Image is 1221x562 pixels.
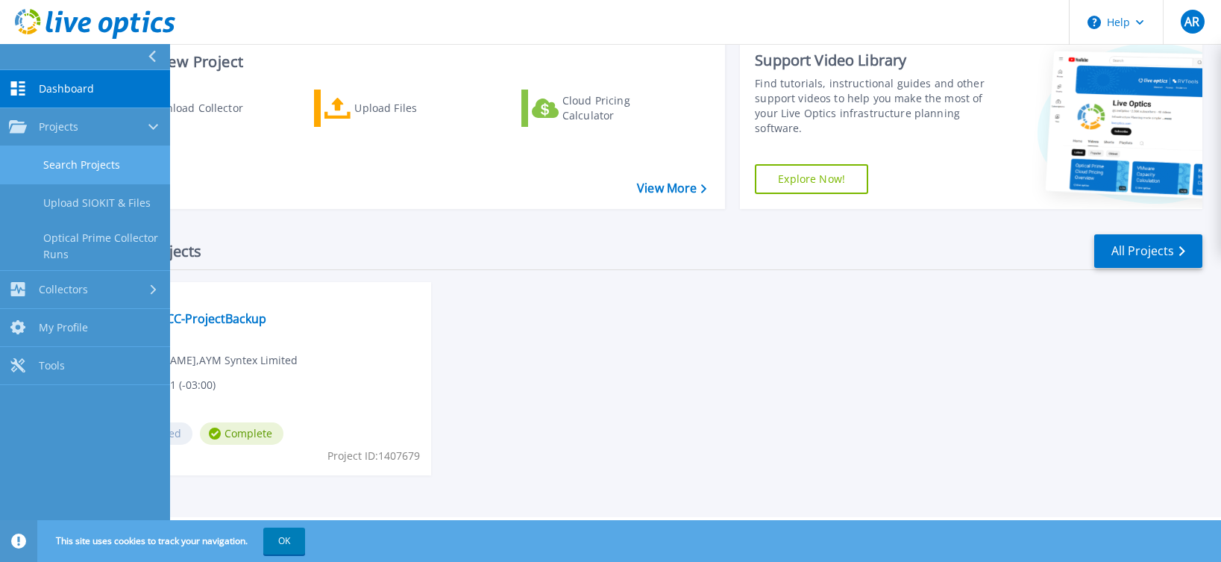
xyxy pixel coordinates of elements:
[1094,234,1202,268] a: All Projects
[106,90,272,127] a: Download Collector
[521,90,688,127] a: Cloud Pricing Calculator
[562,93,682,123] div: Cloud Pricing Calculator
[113,352,298,369] span: [PERSON_NAME] , AYM Syntex Limited
[113,291,422,307] span: Optical Prime
[113,311,266,326] a: Detran-CICC-ProjectBackup
[637,181,706,196] a: View More
[314,90,480,127] a: Upload Files
[354,93,474,123] div: Upload Files
[755,76,988,136] div: Find tutorials, instructional guides and other support videos to help you make the most of your L...
[39,283,88,296] span: Collectors
[39,82,94,96] span: Dashboard
[755,164,868,194] a: Explore Now!
[755,51,988,70] div: Support Video Library
[39,321,88,334] span: My Profile
[39,120,78,134] span: Projects
[39,359,65,372] span: Tools
[41,528,305,555] span: This site uses cookies to track your navigation.
[327,448,420,464] span: Project ID: 1407679
[106,54,706,70] h3: Start a New Project
[1184,16,1199,28] span: AR
[200,422,283,445] span: Complete
[144,93,263,123] div: Download Collector
[263,528,305,555] button: OK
